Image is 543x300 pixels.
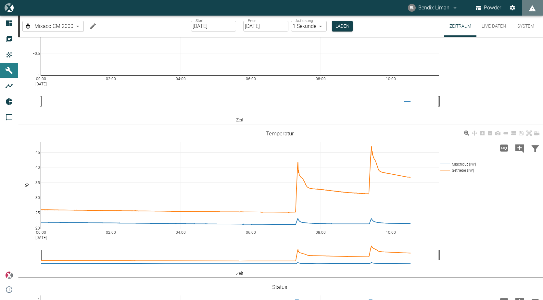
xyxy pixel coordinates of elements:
[476,16,511,37] button: Live-Daten
[196,18,204,23] label: Start
[86,20,99,33] button: Machine bearbeiten
[408,4,416,12] div: BL
[243,21,288,31] input: DD.MM.YYYY
[296,18,313,23] label: Auflösung
[474,2,503,14] button: Powder
[527,140,543,156] button: Daten filtern
[291,21,327,31] div: 1 Sekunde
[248,18,256,23] label: Ende
[5,3,13,12] img: logo
[507,2,518,14] button: Einstellungen
[34,22,73,30] span: Mixaco CM 2000
[511,16,540,37] button: System
[407,2,459,14] button: bendix.liman@kansaihelios-cws.de
[191,21,236,31] input: DD.MM.YYYY
[512,140,527,156] button: Kommentar hinzufügen
[332,21,353,31] button: Laden
[444,16,476,37] button: Zeitraum
[5,271,13,279] img: Xplore Logo
[238,22,241,30] p: –
[24,22,73,30] a: Mixaco CM 2000
[496,144,512,151] span: Hohe Auflösung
